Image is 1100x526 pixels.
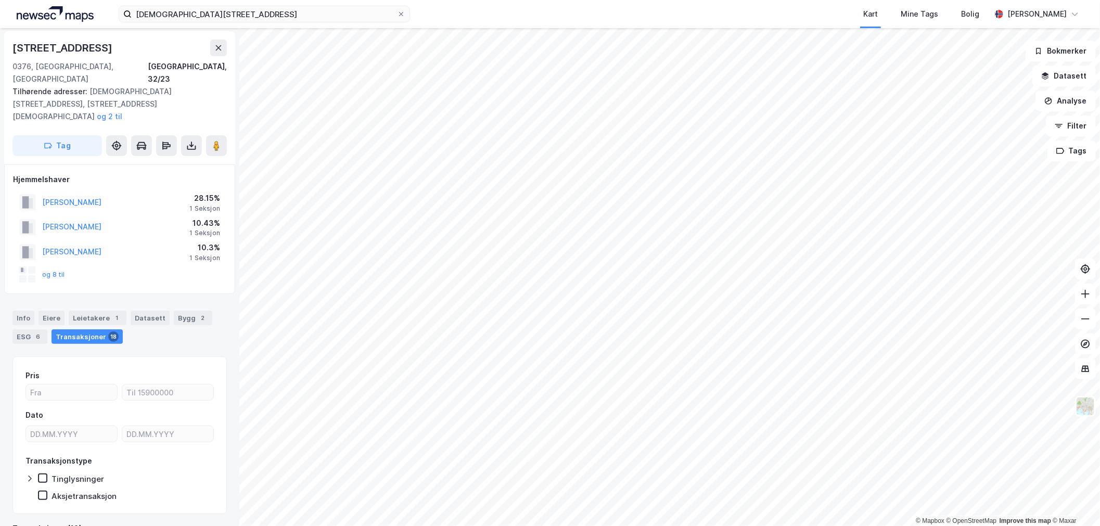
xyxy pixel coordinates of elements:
[198,313,208,323] div: 2
[1007,8,1067,20] div: [PERSON_NAME]
[961,8,979,20] div: Bolig
[1035,91,1096,111] button: Analyse
[39,311,65,325] div: Eiere
[189,204,220,213] div: 1 Seksjon
[189,229,220,237] div: 1 Seksjon
[52,474,104,484] div: Tinglysninger
[1076,396,1095,416] img: Z
[189,254,220,262] div: 1 Seksjon
[52,329,123,344] div: Transaksjoner
[26,384,117,400] input: Fra
[1048,476,1100,526] iframe: Chat Widget
[1032,66,1096,86] button: Datasett
[25,409,43,421] div: Dato
[25,369,40,382] div: Pris
[52,491,117,501] div: Aksjetransaksjon
[12,329,47,344] div: ESG
[12,40,114,56] div: [STREET_ADDRESS]
[946,517,997,524] a: OpenStreetMap
[69,311,126,325] div: Leietakere
[26,426,117,442] input: DD.MM.YYYY
[12,311,34,325] div: Info
[148,60,227,85] div: [GEOGRAPHIC_DATA], 32/23
[1046,116,1096,136] button: Filter
[863,8,878,20] div: Kart
[1047,140,1096,161] button: Tags
[901,8,938,20] div: Mine Tags
[12,87,89,96] span: Tilhørende adresser:
[1048,476,1100,526] div: Kontrollprogram for chat
[189,192,220,204] div: 28.15%
[122,426,213,442] input: DD.MM.YYYY
[12,135,102,156] button: Tag
[189,241,220,254] div: 10.3%
[13,173,226,186] div: Hjemmelshaver
[122,384,213,400] input: Til 15900000
[33,331,43,342] div: 6
[174,311,212,325] div: Bygg
[12,85,219,123] div: [DEMOGRAPHIC_DATA][STREET_ADDRESS], [STREET_ADDRESS][DEMOGRAPHIC_DATA]
[189,217,220,229] div: 10.43%
[17,6,94,22] img: logo.a4113a55bc3d86da70a041830d287a7e.svg
[131,311,170,325] div: Datasett
[1026,41,1096,61] button: Bokmerker
[12,60,148,85] div: 0376, [GEOGRAPHIC_DATA], [GEOGRAPHIC_DATA]
[916,517,944,524] a: Mapbox
[108,331,119,342] div: 18
[112,313,122,323] div: 1
[1000,517,1051,524] a: Improve this map
[25,455,92,467] div: Transaksjonstype
[132,6,397,22] input: Søk på adresse, matrikkel, gårdeiere, leietakere eller personer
